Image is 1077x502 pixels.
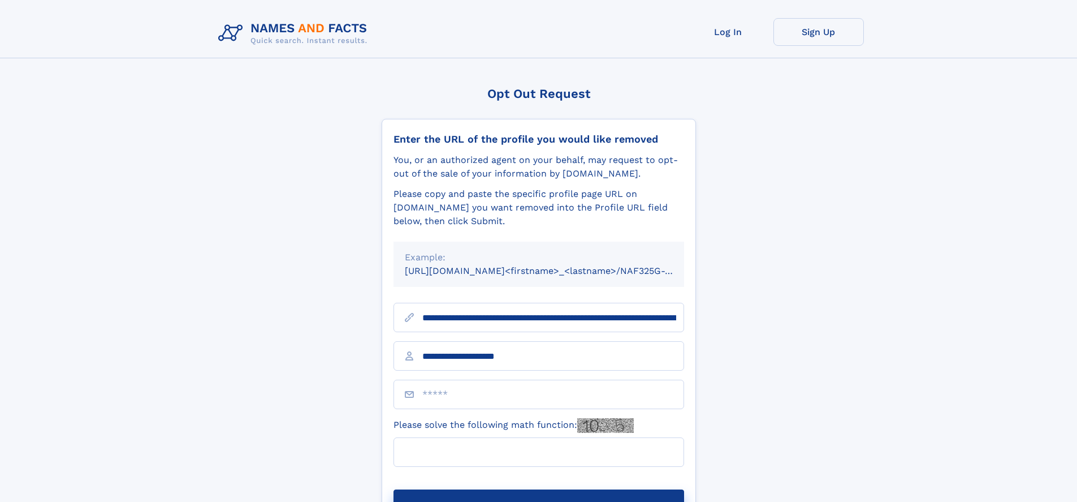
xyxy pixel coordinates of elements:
[214,18,377,49] img: Logo Names and Facts
[393,418,634,433] label: Please solve the following math function:
[405,251,673,264] div: Example:
[382,87,696,101] div: Opt Out Request
[393,133,684,145] div: Enter the URL of the profile you would like removed
[683,18,773,46] a: Log In
[393,153,684,181] div: You, or an authorized agent on your behalf, may request to opt-out of the sale of your informatio...
[393,187,684,228] div: Please copy and paste the specific profile page URL on [DOMAIN_NAME] you want removed into the Pr...
[773,18,864,46] a: Sign Up
[405,265,706,276] small: [URL][DOMAIN_NAME]<firstname>_<lastname>/NAF325G-xxxxxxxx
